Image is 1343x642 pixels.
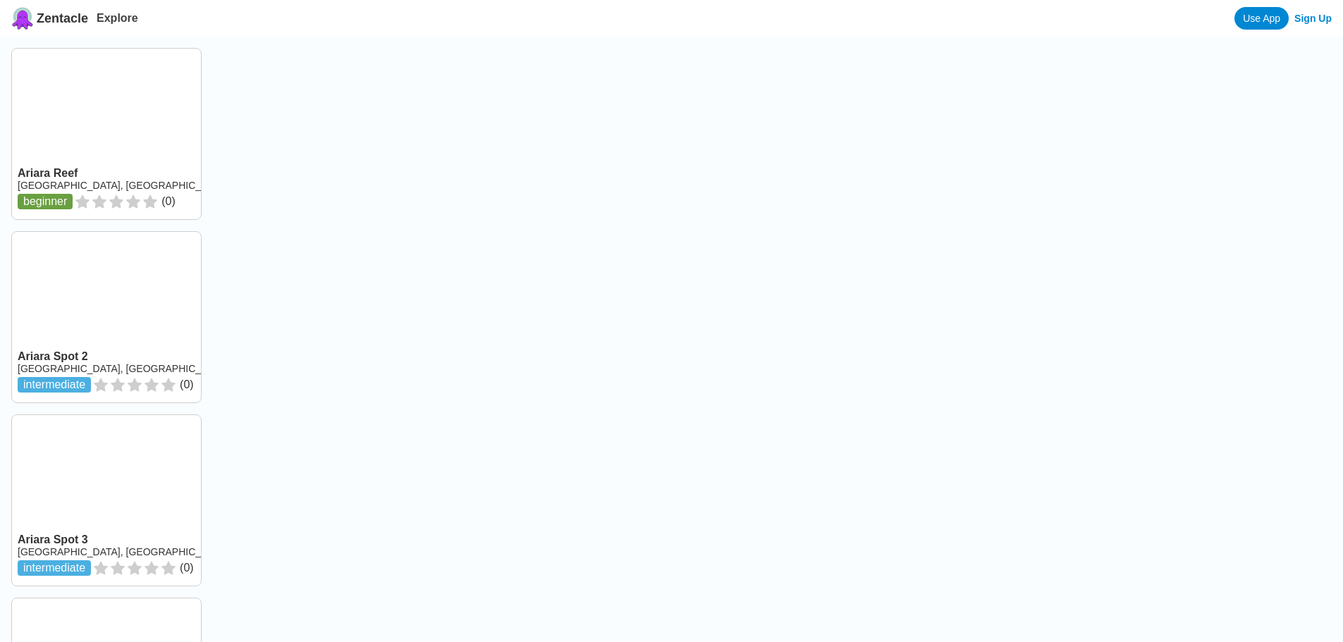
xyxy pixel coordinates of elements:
span: Zentacle [37,11,88,26]
a: Sign Up [1294,13,1332,24]
img: Zentacle logo [11,7,34,30]
a: Use App [1234,7,1289,30]
a: Zentacle logoZentacle [11,7,88,30]
a: Explore [97,12,138,24]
